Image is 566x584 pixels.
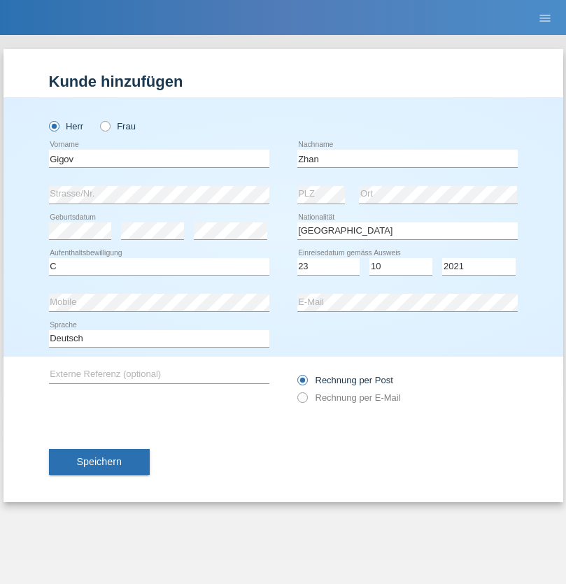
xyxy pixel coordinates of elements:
input: Rechnung per Post [297,375,306,392]
label: Frau [100,121,136,131]
a: menu [531,13,559,22]
input: Frau [100,121,109,130]
input: Rechnung per E-Mail [297,392,306,410]
span: Speichern [77,456,122,467]
input: Herr [49,121,58,130]
label: Rechnung per E-Mail [297,392,401,403]
i: menu [538,11,552,25]
label: Rechnung per Post [297,375,393,385]
button: Speichern [49,449,150,476]
h1: Kunde hinzufügen [49,73,518,90]
label: Herr [49,121,84,131]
